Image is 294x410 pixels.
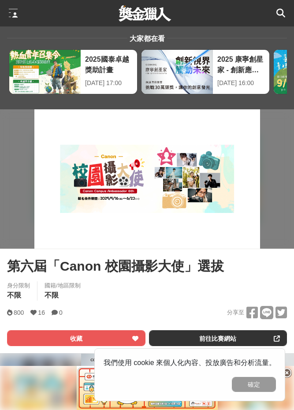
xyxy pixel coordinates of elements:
span: 我們使用 cookie 來個人化內容、投放廣告和分析流量。 [104,359,276,366]
a: 前往比賽網站 [149,330,287,346]
span: 16 [38,309,45,316]
span: 不限 [45,291,59,299]
img: c50a62b6-2858-4067-87c4-47b9904c1966.png [81,354,213,398]
img: b8fb364a-1126-4c00-bbce-b582c67468b3.png [77,366,218,410]
span: 第六屆「Canon 校園攝影大使」選拔 [7,256,224,276]
div: [DATE] 17:00 [85,78,133,88]
img: Cover Image [34,109,260,249]
button: 收藏 [7,330,145,346]
div: 2025 康寧創星家 - 創新應用競賽 [217,54,265,74]
a: 2025國泰卓越獎助計畫[DATE] 17:00 [9,49,138,94]
span: 分享至 [227,306,244,319]
div: 身分限制 [7,281,30,290]
a: 2025 康寧創星家 - 創新應用競賽[DATE] 16:00 [141,49,270,94]
span: 0 [59,309,63,316]
div: [DATE] 16:00 [217,78,265,88]
span: 800 [14,309,24,316]
span: 大家都在看 [127,35,167,42]
span: 不限 [7,291,21,299]
button: 確定 [232,377,276,392]
div: 國籍/地區限制 [45,281,81,290]
div: 2025國泰卓越獎助計畫 [85,54,133,74]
